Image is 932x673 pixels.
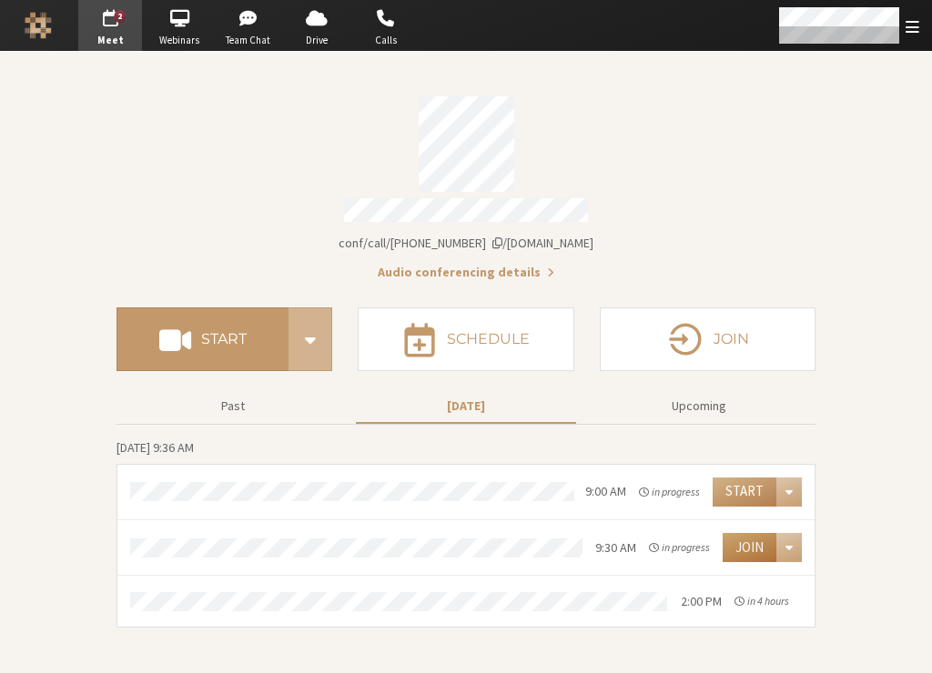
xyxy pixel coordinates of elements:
span: Calls [354,33,418,48]
span: Drive [285,33,349,48]
button: [DATE] [356,390,576,422]
div: Start conference options [289,307,332,371]
h4: Join [714,332,749,347]
div: Open menu [776,533,802,562]
div: 9:30 AM [595,538,636,557]
button: Join [723,533,776,562]
section: Account details [116,84,815,282]
span: in 4 hours [747,594,789,608]
span: [DATE] 9:36 AM [116,439,194,456]
span: Meet [78,33,142,48]
button: Upcoming [589,390,809,422]
h4: Start [201,332,247,347]
span: Webinars [147,33,211,48]
em: in progress [639,484,700,500]
div: Open menu [776,477,802,507]
button: Start [713,477,776,507]
div: 2 [115,10,127,23]
div: 9:00 AM [585,482,626,501]
span: Copy my meeting room link [339,235,593,251]
img: Iotum [25,12,52,39]
div: 2:00 PM [681,592,722,611]
button: Copy my meeting room linkCopy my meeting room link [339,234,593,253]
em: in progress [649,539,710,556]
section: Today's Meetings [116,437,815,628]
span: Team Chat [217,33,280,48]
button: Schedule [358,307,573,371]
button: Start [116,307,289,371]
button: Past [123,390,343,422]
button: Join [600,307,815,371]
button: Audio conferencing details [378,263,554,282]
h4: Schedule [447,332,530,347]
